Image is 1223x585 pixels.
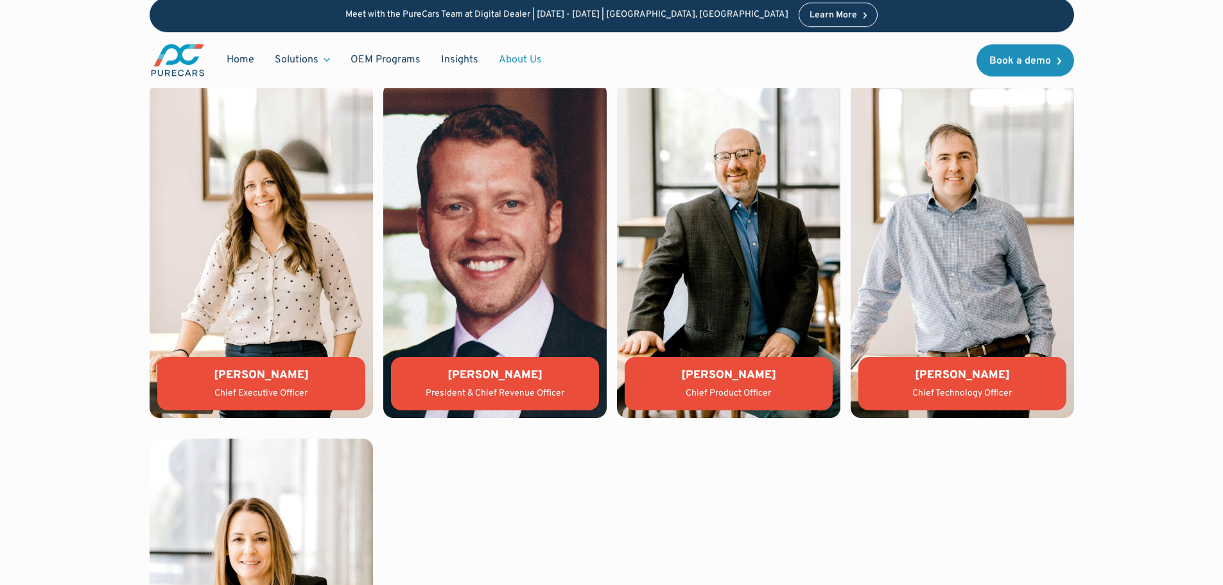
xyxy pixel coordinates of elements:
div: President & Chief Revenue Officer [401,387,589,400]
div: Chief Technology Officer [869,387,1056,400]
a: Home [216,48,265,72]
div: Chief Executive Officer [168,387,355,400]
img: Tony Compton [851,83,1074,418]
a: OEM Programs [340,48,431,72]
img: Jason Wiley [383,83,607,418]
img: Matthew Groner [617,83,840,418]
div: Solutions [265,48,340,72]
img: Lauren Donalson [150,83,373,418]
div: [PERSON_NAME] [168,367,355,383]
a: main [150,42,206,78]
div: Learn More [810,11,857,20]
img: purecars logo [150,42,206,78]
a: Learn More [799,3,878,27]
a: Insights [431,48,489,72]
div: [PERSON_NAME] [869,367,1056,383]
a: About Us [489,48,552,72]
a: Book a demo [976,44,1074,76]
div: Solutions [275,53,318,67]
p: Meet with the PureCars Team at Digital Dealer | [DATE] - [DATE] | [GEOGRAPHIC_DATA], [GEOGRAPHIC_... [345,10,788,21]
div: Book a demo [989,56,1051,66]
div: [PERSON_NAME] [401,367,589,383]
div: [PERSON_NAME] [635,367,822,383]
div: Chief Product Officer [635,387,822,400]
